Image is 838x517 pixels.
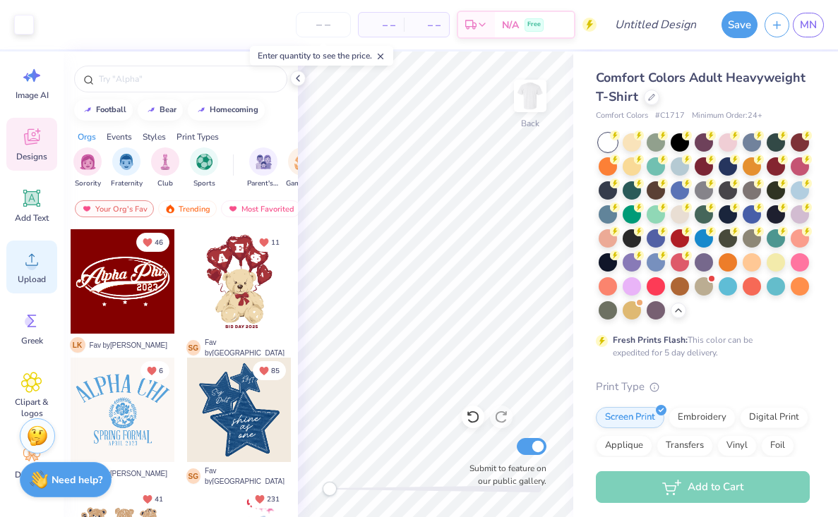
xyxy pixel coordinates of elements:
img: trend_line.gif [82,106,93,114]
span: Club [157,178,173,189]
button: filter button [286,147,318,189]
img: most_fav.gif [227,204,239,214]
button: filter button [111,147,143,189]
span: Fav by [PERSON_NAME] [90,340,167,351]
button: filter button [73,147,102,189]
div: filter for Game Day [286,147,318,189]
button: Save [722,11,758,38]
span: Sports [193,178,215,189]
div: football [96,106,126,114]
div: filter for Sports [190,147,218,189]
button: filter button [190,147,218,189]
div: Screen Print [596,407,664,428]
button: filter button [247,147,280,189]
div: Print Type [596,379,810,395]
span: S G [186,468,201,484]
div: Digital Print [740,407,808,428]
button: bear [138,99,183,121]
span: Decorate [15,469,49,480]
span: – – [367,18,395,32]
div: Most Favorited [221,200,301,217]
div: Accessibility label [323,482,337,496]
span: Designs [16,151,47,162]
span: MN [800,17,817,33]
input: – – [296,12,351,37]
span: S G [186,340,201,355]
span: – – [412,18,441,32]
img: Fraternity Image [119,154,134,170]
label: Submit to feature on our public gallery. [462,462,546,487]
span: Clipart & logos [8,396,55,419]
input: Try "Alpha" [97,72,278,86]
div: homecoming [210,106,258,114]
div: Your Org's Fav [75,200,154,217]
div: Trending [158,200,217,217]
span: L K [70,337,85,353]
span: Fav by [PERSON_NAME] [90,468,167,479]
button: homecoming [188,99,265,121]
span: Free [527,20,541,30]
div: Applique [596,435,652,456]
div: filter for Sorority [73,147,102,189]
div: Vinyl [717,435,757,456]
span: Image AI [16,90,49,101]
div: Foil [761,435,794,456]
span: Game Day [286,178,318,189]
div: Back [521,117,539,130]
span: Greek [21,335,43,346]
div: Events [107,130,132,143]
button: filter button [151,147,179,189]
span: Fraternity [111,178,143,189]
img: most_fav.gif [81,204,92,214]
span: Add Text [15,212,49,224]
span: Comfort Colors Adult Heavyweight T-Shirt [596,69,806,105]
div: filter for Fraternity [111,147,143,189]
img: trend_line.gif [145,106,157,114]
div: This color can be expedited for 5 day delivery. [613,334,786,359]
span: Comfort Colors [596,110,648,122]
span: # C1717 [655,110,685,122]
img: Game Day Image [294,154,311,170]
div: Transfers [657,435,713,456]
span: N/A [502,18,519,32]
img: Sorority Image [80,154,96,170]
div: Styles [143,130,166,143]
span: Sorority [75,178,101,189]
span: Fav by [GEOGRAPHIC_DATA] [205,466,292,487]
img: Sports Image [196,154,213,170]
span: Parent's Weekend [247,178,280,189]
img: Parent's Weekend Image [256,154,272,170]
strong: Fresh Prints Flash: [613,334,688,346]
div: Embroidery [669,407,736,428]
span: Upload [18,274,46,285]
img: Club Image [157,154,173,170]
div: filter for Club [151,147,179,189]
a: MN [793,13,824,37]
div: filter for Parent's Weekend [247,147,280,189]
strong: Need help? [52,473,102,487]
img: trending.gif [164,204,176,214]
img: Back [516,82,544,110]
div: Print Types [176,130,219,143]
button: football [74,99,133,121]
div: bear [160,106,176,114]
span: Minimum Order: 24 + [692,110,762,122]
div: Enter quantity to see the price. [250,46,393,66]
img: trend_line.gif [196,106,207,114]
input: Untitled Design [604,11,707,39]
div: Orgs [78,130,96,143]
span: Fav by [GEOGRAPHIC_DATA] [205,337,292,358]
